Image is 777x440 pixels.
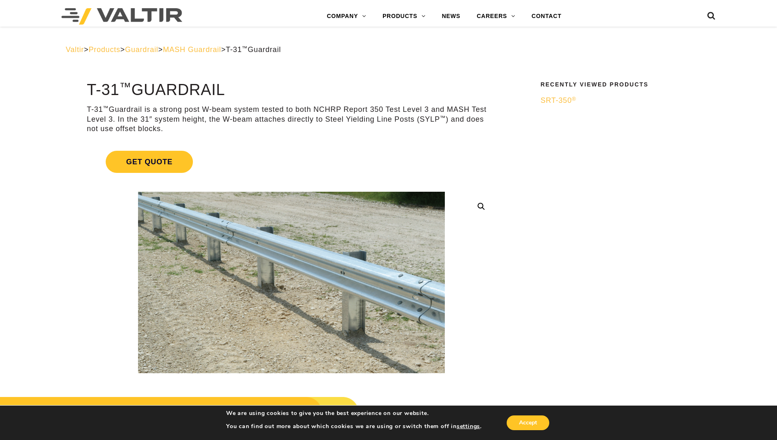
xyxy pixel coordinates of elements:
[541,96,706,105] a: SRT-350®
[440,115,446,121] sup: ™
[106,151,193,173] span: Get Quote
[242,45,247,51] sup: ™
[87,141,496,183] a: Get Quote
[163,45,221,54] a: MASH Guardrail
[523,8,570,25] a: CONTACT
[541,96,576,104] span: SRT-350
[434,8,469,25] a: NEWS
[226,423,482,430] p: You can find out more about which cookies we are using or switch them off in .
[61,8,182,25] img: Valtir
[541,82,706,88] h2: Recently Viewed Products
[87,82,496,99] h1: T-31 Guardrail
[66,45,84,54] a: Valtir
[119,80,131,93] sup: ™
[469,8,523,25] a: CAREERS
[457,423,480,430] button: settings
[374,8,434,25] a: PRODUCTS
[226,410,482,417] p: We are using cookies to give you the best experience on our website.
[103,105,109,111] sup: ™
[88,45,120,54] a: Products
[87,105,496,134] p: T-31 Guardrail is a strong post W-beam system tested to both NCHRP Report 350 Test Level 3 and MA...
[226,45,281,54] span: T-31 Guardrail
[507,415,549,430] button: Accept
[319,8,374,25] a: COMPANY
[572,96,576,102] sup: ®
[125,45,158,54] a: Guardrail
[66,45,711,54] div: > > > >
